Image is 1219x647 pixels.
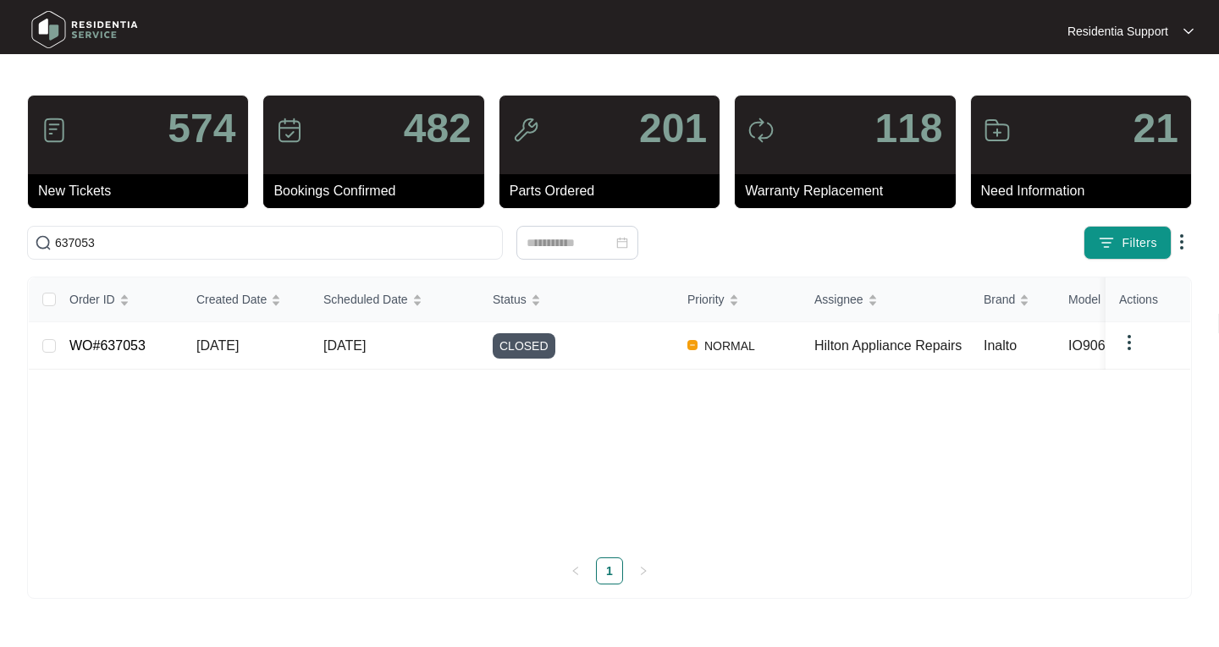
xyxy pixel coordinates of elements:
[674,277,801,322] th: Priority
[323,290,408,309] span: Scheduled Date
[41,117,68,144] img: icon
[874,108,942,149] p: 118
[69,290,115,309] span: Order ID
[571,566,581,576] span: left
[38,181,248,201] p: New Tickets
[196,338,239,353] span: [DATE]
[1067,23,1168,40] p: Residentia Support
[493,290,527,309] span: Status
[183,277,310,322] th: Created Date
[69,338,146,353] a: WO#637053
[510,181,720,201] p: Parts Ordered
[479,277,674,322] th: Status
[404,108,472,149] p: 482
[1134,108,1178,149] p: 21
[981,181,1191,201] p: Need Information
[698,336,762,356] span: NORMAL
[562,557,589,584] li: Previous Page
[814,336,970,356] div: Hilton Appliance Repairs
[1183,27,1194,36] img: dropdown arrow
[310,277,479,322] th: Scheduled Date
[55,233,495,252] input: Search by Order Id, Assignee Name, Customer Name, Brand and Model
[56,277,183,322] th: Order ID
[984,338,1017,353] span: Inalto
[597,558,622,584] a: 1
[984,117,1011,144] img: icon
[1172,232,1192,252] img: dropdown arrow
[745,181,955,201] p: Warranty Replacement
[25,4,144,55] img: residentia service logo
[814,290,863,309] span: Assignee
[747,117,775,144] img: icon
[196,290,267,309] span: Created Date
[1068,290,1100,309] span: Model
[512,117,539,144] img: icon
[562,557,589,584] button: left
[687,340,698,350] img: Vercel Logo
[168,108,235,149] p: 574
[1098,234,1115,251] img: filter icon
[273,181,483,201] p: Bookings Confirmed
[596,557,623,584] li: 1
[638,566,648,576] span: right
[984,290,1015,309] span: Brand
[323,338,366,353] span: [DATE]
[630,557,657,584] button: right
[1106,277,1190,322] th: Actions
[1084,226,1172,260] button: filter iconFilters
[1122,234,1157,252] span: Filters
[801,277,970,322] th: Assignee
[687,290,725,309] span: Priority
[493,333,555,359] span: CLOSED
[276,117,303,144] img: icon
[639,108,707,149] p: 201
[35,234,52,251] img: search-icon
[1119,332,1139,353] img: dropdown arrow
[970,277,1055,322] th: Brand
[630,557,657,584] li: Next Page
